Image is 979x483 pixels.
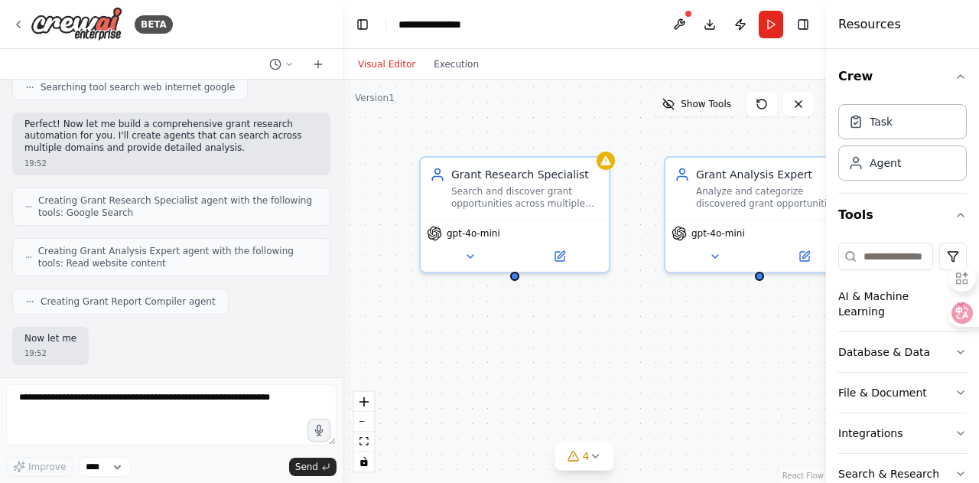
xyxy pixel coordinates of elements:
button: Crew [838,55,967,98]
div: Task [870,114,893,129]
div: Grant Research SpecialistSearch and discover grant opportunities across multiple domains includin... [419,156,610,273]
h4: Resources [838,15,901,34]
button: Show Tools [653,92,740,116]
span: Creating Grant Report Compiler agent [41,295,216,308]
span: Show Tools [681,98,731,110]
span: gpt-4o-mini [691,227,745,240]
div: Grant Research Specialist [451,167,600,182]
div: Search and discover grant opportunities across multiple domains including technology, health, edu... [451,185,600,210]
button: Visual Editor [349,55,424,73]
button: zoom out [354,412,374,432]
button: Execution [424,55,488,73]
button: Hide right sidebar [792,14,814,35]
button: 4 [555,442,614,471]
div: Version 1 [355,92,395,104]
div: Crew [838,98,967,193]
span: Creating Grant Research Specialist agent with the following tools: Google Search [38,194,317,219]
div: Agent [870,155,901,171]
button: AI & Machine Learning [838,276,967,331]
button: toggle interactivity [354,452,374,472]
div: Grant Analysis Expert [696,167,844,182]
div: Analyze and categorize discovered grant opportunities by funding amount, eligibility criteria, ap... [696,185,844,210]
div: React Flow controls [354,392,374,472]
button: fit view [354,432,374,452]
button: Open in side panel [516,247,603,266]
button: Hide left sidebar [352,14,373,35]
button: Open in side panel [761,247,847,266]
button: Improve [6,457,73,477]
div: 19:52 [24,158,318,169]
span: Improve [28,461,66,473]
span: Send [295,461,318,473]
span: 4 [583,449,590,464]
button: Click to speak your automation idea [307,419,330,442]
span: Searching tool search web internet google [41,81,235,93]
a: React Flow attribution [782,472,824,480]
p: Now let me [24,333,76,345]
div: BETA [135,15,173,34]
div: 19:52 [24,348,76,359]
button: Send [289,458,337,476]
button: Start a new chat [306,55,330,73]
img: Logo [31,7,122,41]
button: Switch to previous chat [263,55,300,73]
p: Perfect! Now let me build a comprehensive grant research automation for you. I'll create agents t... [24,119,318,155]
span: gpt-4o-mini [447,227,500,240]
button: Integrations [838,413,967,453]
button: zoom in [354,392,374,412]
button: Database & Data [838,332,967,372]
button: Tools [838,194,967,237]
span: Creating Grant Analysis Expert agent with the following tools: Read website content [38,245,317,269]
button: File & Document [838,373,967,413]
div: Grant Analysis ExpertAnalyze and categorize discovered grant opportunities by funding amount, eli... [664,156,855,273]
nav: breadcrumb [398,17,474,32]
